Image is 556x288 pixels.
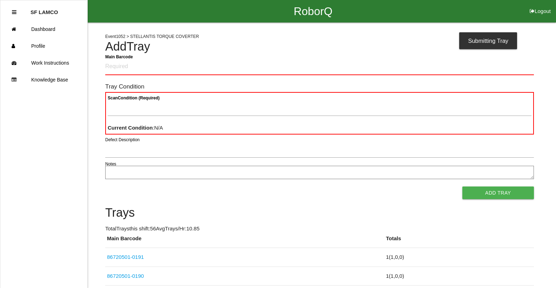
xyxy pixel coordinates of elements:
label: Notes [105,161,116,167]
th: Main Barcode [105,235,384,248]
b: Scan Condition (Required) [108,96,160,100]
div: Close [12,4,16,21]
b: Current Condition [108,125,153,131]
p: SF LAMCO [31,4,58,15]
a: 86720501-0191 [107,254,144,260]
td: 1 ( 1 , 0 , 0 ) [384,267,534,286]
p: Total Trays this shift: 56 Avg Trays /Hr: 10.85 [105,225,534,233]
label: Defect Description [105,137,140,143]
h4: Add Tray [105,40,534,53]
span: Event 1052 > STELLANTIS TORQUE COVERTER [105,34,199,39]
input: Required [105,59,534,75]
a: 86720501-0190 [107,273,144,279]
h4: Trays [105,206,534,220]
h6: Tray Condition [105,83,534,90]
button: Add Tray [462,186,534,199]
a: Dashboard [0,21,87,38]
span: : N/A [108,125,163,131]
td: 1 ( 1 , 0 , 0 ) [384,248,534,267]
th: Totals [384,235,534,248]
a: Work Instructions [0,54,87,71]
a: Knowledge Base [0,71,87,88]
b: Main Barcode [105,54,133,59]
a: Profile [0,38,87,54]
div: Submitting Tray [459,32,517,49]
